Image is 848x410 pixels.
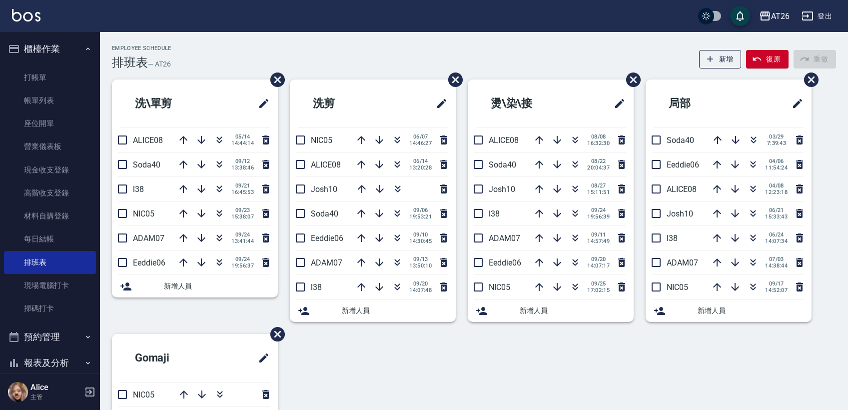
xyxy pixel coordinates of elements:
[755,6,794,26] button: AT26
[133,135,163,145] span: ALICE08
[489,282,510,292] span: NIC05
[765,238,788,244] span: 14:07:34
[263,319,286,349] span: 刪除班表
[587,189,610,195] span: 15:11:51
[311,233,343,243] span: Eeddie06
[4,36,96,62] button: 櫃檯作業
[489,258,521,267] span: Eeddie06
[4,204,96,227] a: 材料自購登錄
[4,158,96,181] a: 現金收支登錄
[298,85,390,121] h2: 洗剪
[619,65,642,94] span: 刪除班表
[4,89,96,112] a: 帳單列表
[133,160,160,169] span: Soda40
[587,158,610,164] span: 08/22
[654,85,746,121] h2: 局部
[409,262,432,269] span: 13:50:10
[699,50,742,68] button: 新增
[587,182,610,189] span: 08/27
[667,184,697,194] span: ALICE08
[112,275,278,297] div: 新增人員
[587,207,610,213] span: 09/24
[164,281,270,291] span: 新增人員
[667,233,678,243] span: l38
[730,6,750,26] button: save
[409,213,432,220] span: 19:53:21
[587,231,610,238] span: 09/11
[231,189,254,195] span: 16:45:53
[667,160,699,169] span: Eeddie06
[698,305,804,316] span: 新增人員
[231,158,254,164] span: 09/12
[133,390,154,399] span: NIC05
[4,324,96,350] button: 預約管理
[4,135,96,158] a: 營業儀表板
[311,160,341,169] span: ALICE08
[12,9,40,21] img: Logo
[231,182,254,189] span: 09/21
[231,133,254,140] span: 05/14
[430,91,448,115] span: 修改班表的標題
[231,207,254,213] span: 09/23
[520,305,626,316] span: 新增人員
[798,7,836,25] button: 登出
[765,256,788,262] span: 07/03
[4,66,96,89] a: 打帳單
[771,10,790,22] div: AT26
[231,213,254,220] span: 15:38:07
[409,256,432,262] span: 09/13
[489,135,519,145] span: ALICE08
[667,258,698,267] span: ADAM07
[766,140,788,146] span: 7:39:43
[252,346,270,370] span: 修改班表的標題
[667,282,688,292] span: NIC05
[409,207,432,213] span: 09/06
[311,184,337,194] span: Josh10
[231,256,254,262] span: 09/24
[409,280,432,287] span: 09/20
[409,164,432,171] span: 13:20:28
[4,274,96,297] a: 現場電腦打卡
[608,91,626,115] span: 修改班表的標題
[587,280,610,287] span: 09/25
[263,65,286,94] span: 刪除班表
[489,209,500,218] span: l38
[231,262,254,269] span: 19:56:37
[409,287,432,293] span: 14:07:48
[667,209,693,218] span: Josh10
[797,65,820,94] span: 刪除班表
[133,233,164,243] span: ADAM07
[587,238,610,244] span: 14:57:49
[252,91,270,115] span: 修改班表的標題
[489,233,520,243] span: ADAM07
[120,85,219,121] h2: 洗\單剪
[765,280,788,287] span: 09/17
[120,340,218,376] h2: Gomaji
[587,164,610,171] span: 20:04:37
[765,207,788,213] span: 06/21
[765,189,788,195] span: 12:23:18
[476,85,577,121] h2: 燙\染\接
[489,160,516,169] span: Soda40
[133,184,144,194] span: l38
[4,227,96,250] a: 每日結帳
[4,181,96,204] a: 高階收支登錄
[765,182,788,189] span: 04/08
[765,164,788,171] span: 11:54:24
[468,299,634,322] div: 新增人員
[311,282,322,292] span: l38
[112,55,148,69] h3: 排班表
[409,158,432,164] span: 06/14
[231,231,254,238] span: 09/24
[231,140,254,146] span: 14:44:14
[290,299,456,322] div: 新增人員
[489,184,515,194] span: Josh10
[766,133,788,140] span: 03/29
[587,256,610,262] span: 09/20
[765,158,788,164] span: 04/06
[587,133,610,140] span: 08/08
[4,251,96,274] a: 排班表
[8,382,28,402] img: Person
[765,262,788,269] span: 14:38:44
[133,209,154,218] span: NIC05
